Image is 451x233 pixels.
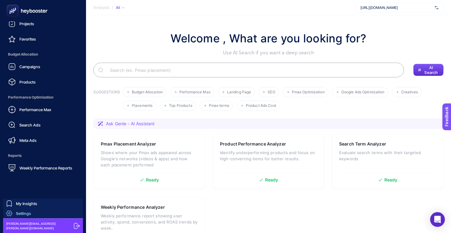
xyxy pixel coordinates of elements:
span: Pmax Optimization [292,90,325,95]
span: Budget Allocation [132,90,163,95]
a: Campaigns [5,60,81,73]
span: Settings [16,211,31,216]
h3: Weekly Performance Analyzer [101,204,165,210]
span: Projects [19,21,34,26]
a: Search Term AnalyzerEvaluate search terms with their targeted keywordsReady [332,134,444,189]
a: Products [5,76,81,88]
h3: SUGGESTIONS [93,90,120,111]
span: Ready [265,178,278,182]
span: Ask Genie - AI Assistant [106,121,155,127]
h3: Pmax Placement Analyzer [101,141,156,147]
a: My Insights [3,199,83,208]
a: Favorites [5,33,81,45]
span: Weekly Performance Reports [19,165,72,170]
span: Reports [5,150,81,162]
span: Products [19,80,36,84]
a: Search Ads [5,119,81,131]
span: / [112,5,113,10]
p: Weekly performance report showing user activity, spend, conversions, and ROAS trends by week. [101,213,198,231]
p: Shows where your Pmax ads appeared across Google's networks (videos & apps) and how each placemen... [101,150,198,168]
a: Settings [3,208,83,218]
h1: Welcome , What are you looking for? [171,30,366,47]
span: Landing Page [227,90,251,95]
button: AI Search [413,64,444,76]
span: [PERSON_NAME][EMAIL_ADDRESS][PERSON_NAME][DOMAIN_NAME] [6,221,71,231]
p: Identify underperforming products and focus on high-converting items for better results. [220,150,317,162]
span: Product Ads Cost [246,103,276,108]
span: Performance Max [179,90,210,95]
a: Weekly Performance Reports [5,162,81,174]
a: Meta Ads [5,134,81,146]
div: All [116,5,124,10]
span: [URL][DOMAIN_NAME] [360,5,432,10]
span: AI Search [424,65,439,75]
span: Pmax terms [209,103,229,108]
p: Evaluate search terms with their targeted keywords [339,150,436,162]
span: Campaigns [19,64,40,69]
span: My Insights [16,201,37,206]
span: Placements [132,103,152,108]
a: Product Performance AnalyzerIdentify underperforming products and focus on high-converting items ... [213,134,324,189]
span: Top Products [169,103,192,108]
input: Search [105,61,399,79]
span: Analysis [93,5,109,10]
span: Meta Ads [19,138,37,143]
a: Performance Max [5,103,81,116]
span: Feedback [4,2,23,7]
span: Performance Optimization [5,91,81,103]
span: Google Ads Optimization [341,90,385,95]
a: Projects [5,17,81,30]
span: Performance Max [19,107,51,112]
span: Creatives [401,90,418,95]
a: Pmax Placement AnalyzerShows where your Pmax ads appeared across Google's networks (videos & apps... [93,134,205,189]
span: Budget Allocation [5,48,81,60]
span: Ready [146,178,159,182]
h3: Search Term Analyzer [339,141,386,147]
span: Favorites [19,37,36,41]
p: Use AI Search if you want a deep search [171,49,366,56]
span: SEO [268,90,275,95]
span: Search Ads [19,122,41,127]
div: Open Intercom Messenger [430,212,445,227]
h3: Product Performance Analyzer [220,141,286,147]
img: svg%3e [435,5,438,11]
span: Ready [384,178,398,182]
